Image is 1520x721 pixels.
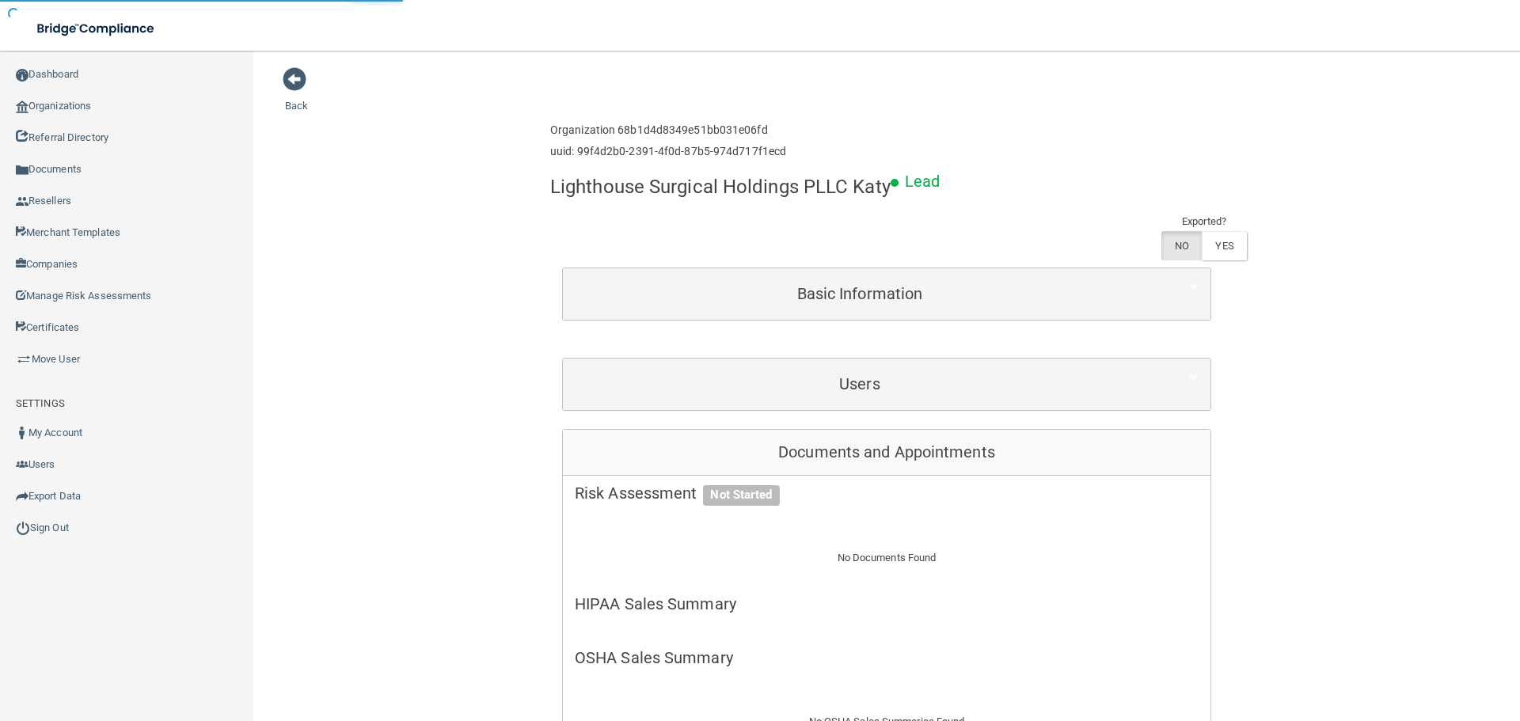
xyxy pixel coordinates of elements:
[1161,231,1202,260] label: NO
[24,13,169,45] img: bridge_compliance_login_screen.278c3ca4.svg
[16,394,65,413] label: SETTINGS
[1161,212,1247,231] td: Exported?
[16,164,28,176] img: icon-documents.8dae5593.png
[16,195,28,208] img: ic_reseller.de258add.png
[703,485,779,506] span: Not Started
[16,521,30,535] img: ic_power_dark.7ecde6b1.png
[1202,231,1246,260] label: YES
[550,176,891,197] h4: Lighthouse Surgical Holdings PLLC Katy
[575,595,1199,613] h5: HIPAA Sales Summary
[563,529,1210,586] div: No Documents Found
[575,366,1199,402] a: Users
[575,649,1199,666] h5: OSHA Sales Summary
[16,458,28,471] img: icon-users.e205127d.png
[16,490,28,503] img: icon-export.b9366987.png
[905,167,940,196] p: Lead
[575,375,1145,393] h5: Users
[16,101,28,113] img: organization-icon.f8decf85.png
[16,427,28,439] img: ic_user_dark.df1a06c3.png
[550,146,786,157] h6: uuid: 99f4d2b0-2391-4f0d-87b5-974d717f1ecd
[16,351,32,367] img: briefcase.64adab9b.png
[575,285,1145,302] h5: Basic Information
[575,276,1199,312] a: Basic Information
[1246,609,1501,672] iframe: Drift Widget Chat Controller
[550,124,786,136] h6: Organization 68b1d4d8349e51bb031e06fd
[16,69,28,82] img: ic_dashboard_dark.d01f4a41.png
[285,81,308,112] a: Back
[563,430,1210,476] div: Documents and Appointments
[575,484,1199,502] h5: Risk Assessment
